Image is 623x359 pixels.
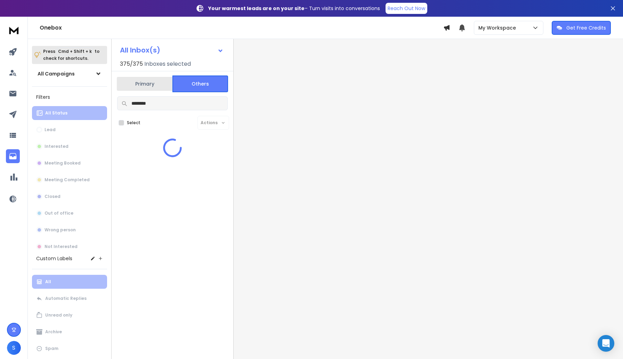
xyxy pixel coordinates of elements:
[144,60,191,68] h3: Inboxes selected
[7,341,21,355] button: S
[127,120,140,126] label: Select
[38,70,75,77] h1: All Campaigns
[388,5,425,12] p: Reach Out Now
[552,21,611,35] button: Get Free Credits
[57,47,93,55] span: Cmd + Shift + k
[114,43,229,57] button: All Inbox(s)
[478,24,519,31] p: My Workspace
[386,3,427,14] a: Reach Out Now
[566,24,606,31] p: Get Free Credits
[120,47,160,54] h1: All Inbox(s)
[40,24,443,32] h1: Onebox
[172,75,228,92] button: Others
[208,5,380,12] p: – Turn visits into conversations
[32,92,107,102] h3: Filters
[117,76,172,91] button: Primary
[36,255,72,262] h3: Custom Labels
[208,5,305,12] strong: Your warmest leads are on your site
[43,48,99,62] p: Press to check for shortcuts.
[7,24,21,37] img: logo
[598,335,614,352] div: Open Intercom Messenger
[32,67,107,81] button: All Campaigns
[120,60,143,68] span: 375 / 375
